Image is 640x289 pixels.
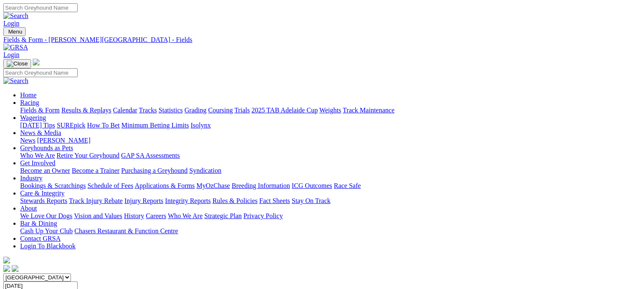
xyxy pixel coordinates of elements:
[20,220,57,227] a: Bar & Dining
[20,182,637,190] div: Industry
[74,227,178,234] a: Chasers Restaurant & Function Centre
[20,122,55,129] a: [DATE] Tips
[319,107,341,114] a: Weights
[168,212,203,219] a: Who We Are
[20,152,637,159] div: Greyhounds as Pets
[20,129,61,136] a: News & Media
[20,174,42,182] a: Industry
[20,107,60,114] a: Fields & Form
[165,197,211,204] a: Integrity Reports
[20,235,60,242] a: Contact GRSA
[20,227,73,234] a: Cash Up Your Club
[124,197,163,204] a: Injury Reports
[20,182,86,189] a: Bookings & Scratchings
[8,29,22,35] span: Menu
[33,59,39,65] img: logo-grsa-white.png
[292,182,332,189] a: ICG Outcomes
[124,212,144,219] a: History
[3,20,19,27] a: Login
[87,122,120,129] a: How To Bet
[20,137,637,144] div: News & Media
[212,197,258,204] a: Rules & Policies
[243,212,283,219] a: Privacy Policy
[146,212,166,219] a: Careers
[121,122,189,129] a: Minimum Betting Limits
[20,197,67,204] a: Stewards Reports
[20,190,65,197] a: Care & Integrity
[74,212,122,219] a: Vision and Values
[189,167,221,174] a: Syndication
[37,137,90,144] a: [PERSON_NAME]
[20,107,637,114] div: Racing
[3,44,28,51] img: GRSA
[3,59,31,68] button: Toggle navigation
[292,197,330,204] a: Stay On Track
[259,197,290,204] a: Fact Sheets
[20,167,70,174] a: Become an Owner
[69,197,123,204] a: Track Injury Rebate
[20,99,39,106] a: Racing
[3,27,26,36] button: Toggle navigation
[3,257,10,263] img: logo-grsa-white.png
[121,167,188,174] a: Purchasing a Greyhound
[20,122,637,129] div: Wagering
[3,36,637,44] a: Fields & Form - [PERSON_NAME][GEOGRAPHIC_DATA] - Fields
[20,159,55,167] a: Get Involved
[20,197,637,205] div: Care & Integrity
[204,212,242,219] a: Strategic Plan
[191,122,211,129] a: Isolynx
[20,227,637,235] div: Bar & Dining
[135,182,195,189] a: Applications & Forms
[3,3,78,12] input: Search
[139,107,157,114] a: Tracks
[20,144,73,151] a: Greyhounds as Pets
[3,68,78,77] input: Search
[57,122,85,129] a: SUREpick
[3,51,19,58] a: Login
[20,114,46,121] a: Wagering
[20,205,37,212] a: About
[343,107,394,114] a: Track Maintenance
[72,167,120,174] a: Become a Trainer
[87,182,133,189] a: Schedule of Fees
[234,107,250,114] a: Trials
[3,77,29,85] img: Search
[20,91,37,99] a: Home
[61,107,111,114] a: Results & Replays
[232,182,290,189] a: Breeding Information
[20,167,637,174] div: Get Involved
[159,107,183,114] a: Statistics
[334,182,360,189] a: Race Safe
[12,265,18,272] img: twitter.svg
[20,152,55,159] a: Who We Are
[20,242,76,250] a: Login To Blackbook
[3,12,29,20] img: Search
[3,265,10,272] img: facebook.svg
[7,60,28,67] img: Close
[251,107,318,114] a: 2025 TAB Adelaide Cup
[113,107,137,114] a: Calendar
[185,107,206,114] a: Grading
[20,212,637,220] div: About
[196,182,230,189] a: MyOzChase
[20,212,72,219] a: We Love Our Dogs
[208,107,233,114] a: Coursing
[57,152,120,159] a: Retire Your Greyhound
[121,152,180,159] a: GAP SA Assessments
[20,137,35,144] a: News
